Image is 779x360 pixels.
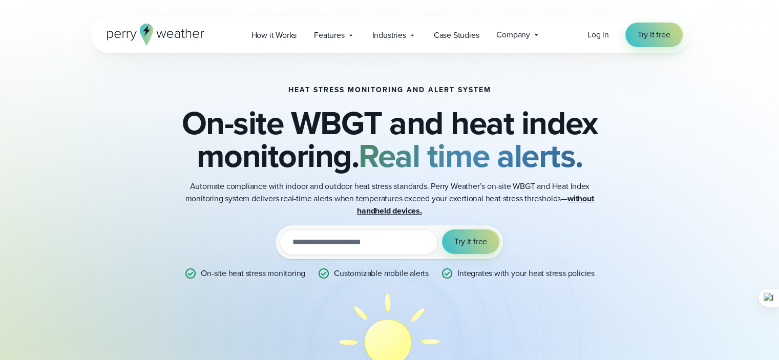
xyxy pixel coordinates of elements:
a: Case Studies [425,25,488,46]
strong: Real time alerts. [359,132,583,180]
p: Integrates with your heat stress policies [457,267,595,280]
a: Try it free [625,23,683,47]
p: Customizable mobile alerts [334,267,429,280]
h2: On-site WBGT and heat index monitoring. [142,107,638,172]
span: Log in [587,29,609,40]
span: Company [496,29,530,41]
strong: without handheld devices. [357,193,594,217]
p: Automate compliance with indoor and outdoor heat stress standards. Perry Weather’s on-site WBGT a... [185,180,595,217]
span: Case Studies [434,29,479,41]
span: Features [314,29,344,41]
span: Industries [372,29,406,41]
span: Try it free [638,29,670,41]
span: Try it free [454,236,487,248]
span: How it Works [251,29,297,41]
p: On-site heat stress monitoring [201,267,305,280]
a: How it Works [243,25,306,46]
h1: Heat Stress Monitoring and Alert System [288,86,491,94]
button: Try it free [442,229,499,254]
a: Log in [587,29,609,41]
